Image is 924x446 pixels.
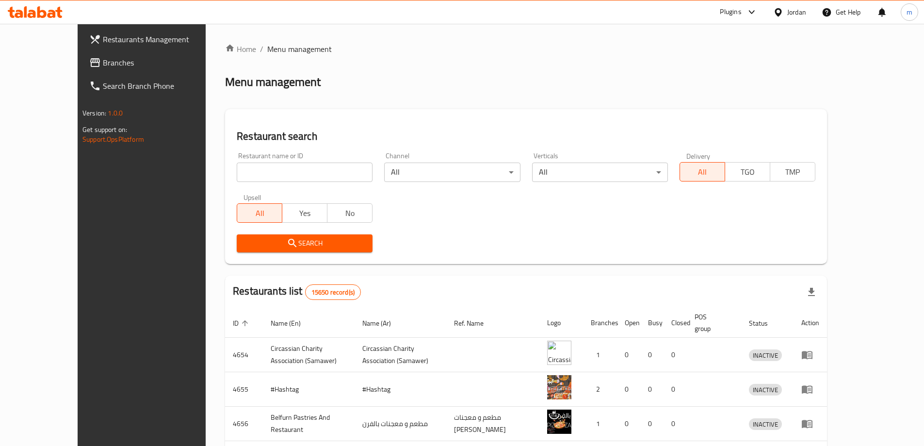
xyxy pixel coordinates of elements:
span: TMP [774,165,811,179]
span: Restaurants Management [103,33,224,45]
td: 0 [664,372,687,407]
div: INACTIVE [749,418,782,430]
label: Delivery [686,152,711,159]
span: INACTIVE [749,384,782,396]
th: Open [617,308,640,338]
span: 15650 record(s) [306,288,360,297]
span: Status [749,317,780,329]
span: Menu management [267,43,332,55]
span: m [907,7,912,17]
td: #Hashtag [263,372,355,407]
div: Export file [800,281,823,304]
span: Name (Ar) [362,317,404,329]
div: All [384,163,520,182]
span: Name (En) [271,317,313,329]
button: TMP [770,162,815,182]
td: 4655 [225,372,263,407]
td: 0 [640,407,664,441]
button: No [327,203,373,223]
span: No [331,206,369,220]
td: 0 [617,338,640,372]
td: Belfurn Pastries And Restaurant [263,407,355,441]
span: INACTIVE [749,350,782,361]
div: Jordan [787,7,806,17]
span: TGO [729,165,766,179]
td: مطعم و معجنات بالفرن [355,407,446,441]
th: Logo [539,308,583,338]
th: Action [794,308,827,338]
span: POS group [695,311,729,334]
div: INACTIVE [749,349,782,361]
td: 0 [640,372,664,407]
td: 0 [617,407,640,441]
span: ID [233,317,251,329]
td: 0 [664,338,687,372]
span: All [241,206,278,220]
th: Busy [640,308,664,338]
td: مطعم و معجنات [PERSON_NAME] [446,407,539,441]
td: #Hashtag [355,372,446,407]
img: ​Circassian ​Charity ​Association​ (Samawer) [547,341,571,365]
button: All [237,203,282,223]
td: 4656 [225,407,263,441]
input: Search for restaurant name or ID.. [237,163,373,182]
a: Home [225,43,256,55]
button: Search [237,234,373,252]
span: Search Branch Phone [103,80,224,92]
button: All [680,162,725,182]
a: Restaurants Management [81,28,232,51]
span: Search [244,237,365,249]
span: INACTIVE [749,419,782,430]
span: Branches [103,57,224,68]
h2: Restaurants list [233,284,361,300]
td: 1 [583,338,617,372]
td: 0 [664,407,687,441]
label: Upsell [243,194,261,200]
span: Get support on: [82,123,127,136]
td: 4654 [225,338,263,372]
td: ​Circassian ​Charity ​Association​ (Samawer) [355,338,446,372]
div: Plugins [720,6,741,18]
th: Closed [664,308,687,338]
img: #Hashtag [547,375,571,399]
img: Belfurn Pastries And Restaurant [547,410,571,434]
span: 1.0.0 [108,107,123,119]
div: Total records count [305,284,361,300]
li: / [260,43,263,55]
button: TGO [725,162,770,182]
a: Search Branch Phone [81,74,232,98]
td: 0 [640,338,664,372]
div: Menu [801,383,819,395]
nav: breadcrumb [225,43,827,55]
a: Branches [81,51,232,74]
h2: Restaurant search [237,129,815,144]
span: All [684,165,721,179]
a: Support.OpsPlatform [82,133,144,146]
th: Branches [583,308,617,338]
button: Yes [282,203,327,223]
span: Ref. Name [454,317,496,329]
div: Menu [801,349,819,361]
td: 1 [583,407,617,441]
td: ​Circassian ​Charity ​Association​ (Samawer) [263,338,355,372]
span: Yes [286,206,324,220]
div: Menu [801,418,819,429]
div: All [532,163,668,182]
td: 0 [617,372,640,407]
h2: Menu management [225,74,321,90]
span: Version: [82,107,106,119]
td: 2 [583,372,617,407]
